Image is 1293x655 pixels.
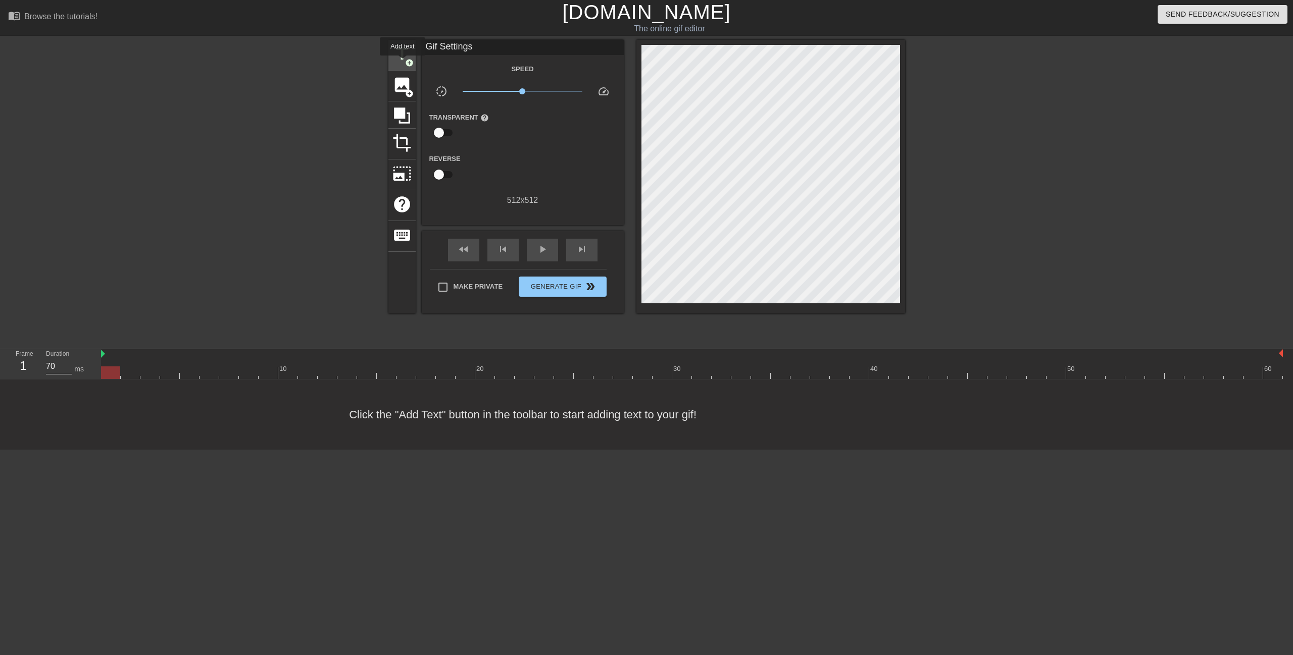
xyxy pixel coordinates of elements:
div: 20 [476,364,485,374]
span: add_circle [405,89,414,98]
div: 40 [870,364,879,374]
label: Speed [511,64,533,74]
div: ms [74,364,84,374]
div: 512 x 512 [422,194,624,206]
span: fast_rewind [458,243,470,255]
label: Duration [46,351,69,357]
span: speed [598,85,610,97]
div: Gif Settings [422,40,624,55]
span: Send Feedback/Suggestion [1166,8,1279,21]
span: double_arrow [584,281,596,293]
button: Send Feedback/Suggestion [1158,5,1287,24]
div: Frame [8,349,38,378]
div: 10 [279,364,288,374]
span: keyboard [392,226,412,245]
span: skip_next [576,243,588,255]
span: help [480,114,489,122]
span: Generate Gif [523,281,602,293]
span: crop [392,133,412,152]
span: help [392,195,412,214]
span: image [392,75,412,94]
div: 30 [673,364,682,374]
a: Browse the tutorials! [8,10,97,25]
span: play_arrow [536,243,549,255]
label: Reverse [429,154,461,164]
img: bound-end.png [1279,349,1283,357]
span: skip_previous [497,243,509,255]
div: 60 [1264,364,1273,374]
span: title [392,44,412,64]
label: Transparent [429,113,489,123]
button: Generate Gif [519,277,606,297]
span: Make Private [454,282,503,292]
div: 1 [16,357,31,375]
span: slow_motion_video [435,85,447,97]
span: photo_size_select_large [392,164,412,183]
span: menu_book [8,10,20,22]
span: add_circle [405,59,414,67]
div: 50 [1067,364,1076,374]
a: [DOMAIN_NAME] [562,1,730,23]
div: Browse the tutorials! [24,12,97,21]
div: The online gif editor [436,23,903,35]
